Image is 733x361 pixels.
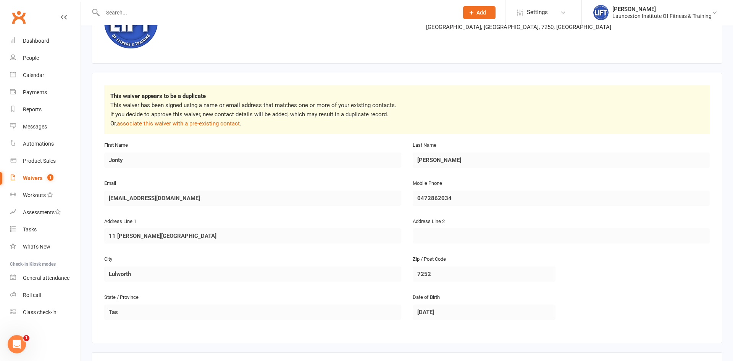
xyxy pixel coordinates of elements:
[47,174,53,181] span: 1
[23,275,69,281] div: General attendance
[9,8,28,27] a: Clubworx
[104,294,139,302] label: State / Province
[10,67,81,84] a: Calendar
[10,304,81,321] a: Class kiosk mode
[23,209,61,215] div: Assessments
[10,270,81,287] a: General attendance kiosk mode
[10,135,81,152] a: Automations
[413,218,445,226] label: Address Line 2
[23,192,46,198] div: Workouts
[593,5,609,20] img: thumb_image1711312309.png
[10,287,81,304] a: Roll call
[23,141,54,147] div: Automations
[23,244,50,250] div: What's New
[463,6,496,19] button: Add
[104,218,136,226] label: Address Line 1
[413,141,436,149] label: Last Name
[413,180,442,188] label: Mobile Phone
[527,4,548,21] span: Settings
[23,106,42,112] div: Reports
[23,309,57,315] div: Class check-in
[10,50,81,67] a: People
[104,255,112,263] label: City
[10,101,81,118] a: Reports
[612,6,712,13] div: [PERSON_NAME]
[10,238,81,255] a: What's New
[10,118,81,135] a: Messages
[413,255,446,263] label: Zip / Post Code
[23,226,37,233] div: Tasks
[23,38,49,44] div: Dashboard
[23,292,41,298] div: Roll call
[10,84,81,101] a: Payments
[23,335,29,341] span: 1
[10,204,81,221] a: Assessments
[104,180,116,188] label: Email
[110,93,206,99] strong: This waiver appears to be a duplicate
[426,22,620,32] div: [GEOGRAPHIC_DATA], [GEOGRAPHIC_DATA], 7250, [GEOGRAPHIC_DATA]
[10,170,81,187] a: Waivers 1
[23,124,47,130] div: Messages
[23,72,44,78] div: Calendar
[8,335,26,353] iframe: Intercom live chat
[23,55,39,61] div: People
[117,120,240,127] a: associate this waiver with a pre-existing contact
[413,294,440,302] label: Date of Birth
[23,158,56,164] div: Product Sales
[23,89,47,95] div: Payments
[10,32,81,50] a: Dashboard
[104,141,128,149] label: First Name
[23,175,42,181] div: Waivers
[10,152,81,170] a: Product Sales
[476,10,486,16] span: Add
[110,101,704,128] p: This waiver has been signed using a name or email address that matches one or more of your existi...
[10,221,81,238] a: Tasks
[612,13,712,19] div: Launceston Institute Of Fitness & Training
[10,187,81,204] a: Workouts
[100,7,453,18] input: Search...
